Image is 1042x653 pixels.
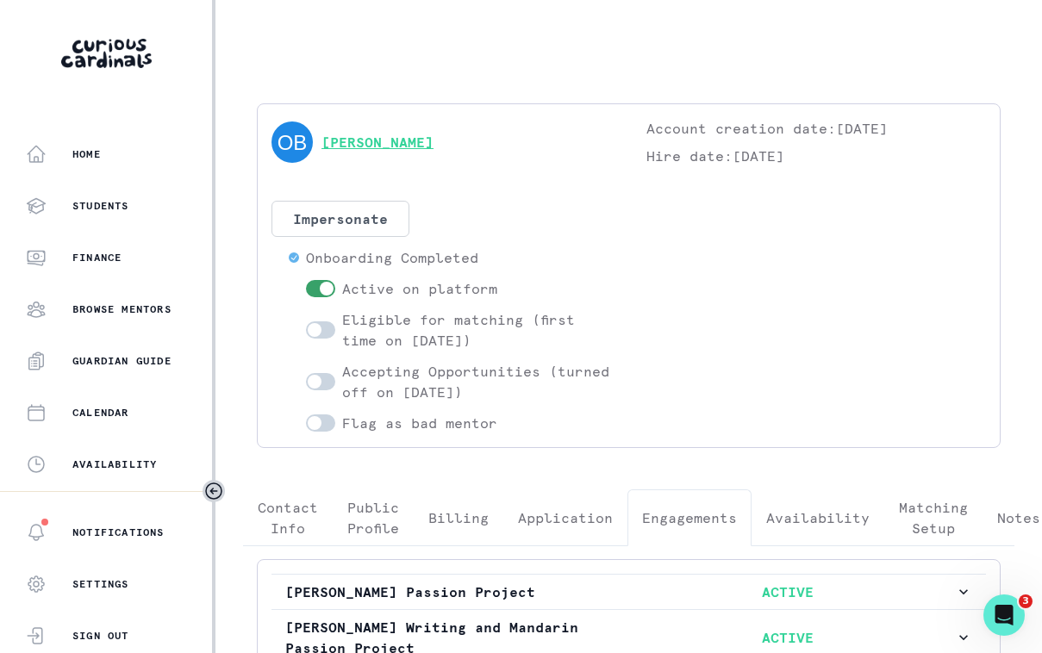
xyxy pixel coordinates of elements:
[997,507,1040,528] p: Notes
[72,406,129,420] p: Calendar
[347,497,399,538] p: Public Profile
[61,39,152,68] img: Curious Cardinals Logo
[766,507,870,528] p: Availability
[285,581,621,602] p: [PERSON_NAME] Passion Project
[72,147,101,161] p: Home
[983,594,1025,636] iframe: Intercom live chat
[72,199,129,213] p: Students
[72,251,122,264] p: Finance
[646,118,987,139] p: Account creation date: [DATE]
[646,146,987,166] p: Hire date: [DATE]
[72,577,129,591] p: Settings
[72,526,165,539] p: Notifications
[72,354,172,368] p: Guardian Guide
[271,575,986,609] button: [PERSON_NAME] Passion ProjectACTIVE
[271,201,409,237] button: Impersonate
[306,247,478,268] p: Onboarding Completed
[642,507,737,528] p: Engagements
[899,497,968,538] p: Matching Setup
[428,507,489,528] p: Billing
[342,309,612,351] p: Eligible for matching (first time on [DATE])
[342,278,497,299] p: Active on platform
[258,497,318,538] p: Contact Info
[621,627,956,648] p: ACTIVE
[72,302,172,316] p: Browse Mentors
[203,480,225,502] button: Toggle sidebar
[342,413,497,433] p: Flag as bad mentor
[518,507,613,528] p: Application
[321,132,434,152] a: [PERSON_NAME]
[271,121,313,163] img: svg
[72,629,129,643] p: Sign Out
[72,457,157,471] p: Availability
[621,581,956,602] p: ACTIVE
[1019,594,1033,608] span: 3
[342,361,612,402] p: Accepting Opportunities (turned off on [DATE])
